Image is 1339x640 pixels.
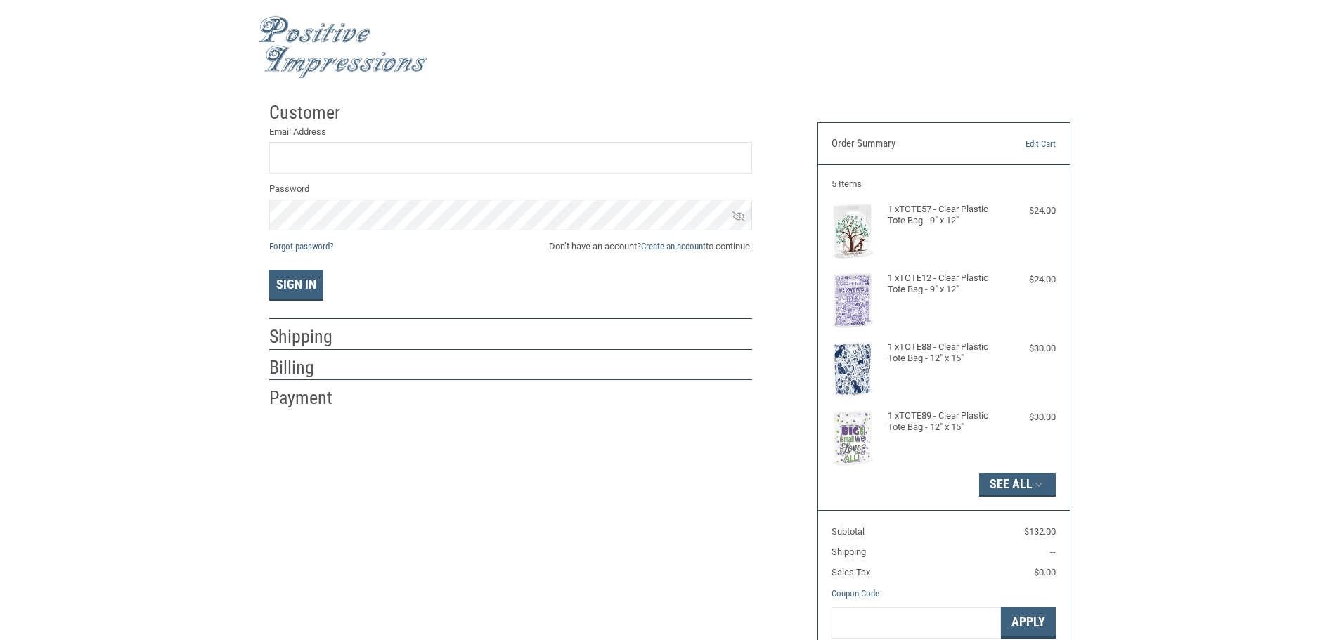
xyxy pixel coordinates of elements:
a: Forgot password? [269,241,333,252]
a: Edit Cart [984,137,1056,151]
label: Password [269,182,752,196]
h4: 1 x TOTE57 - Clear Plastic Tote Bag - 9" x 12" [888,204,997,227]
input: Gift Certificate or Coupon Code [832,607,1001,639]
button: See All [979,473,1056,497]
h3: Order Summary [832,137,984,151]
span: $132.00 [1024,526,1056,537]
a: Create an account [641,241,706,252]
span: -- [1050,547,1056,557]
h4: 1 x TOTE12 - Clear Plastic Tote Bag - 9" x 12" [888,273,997,296]
a: Coupon Code [832,588,879,599]
div: $30.00 [1000,410,1056,424]
button: Apply [1001,607,1056,639]
div: $24.00 [1000,204,1056,218]
h2: Payment [269,386,351,410]
span: Subtotal [832,526,865,537]
div: $30.00 [1000,341,1056,355]
h4: 1 x TOTE88 - Clear Plastic Tote Bag - 12" x 15" [888,341,997,365]
h2: Billing [269,356,351,379]
span: Sales Tax [832,567,870,577]
h2: Shipping [269,325,351,348]
img: Positive Impressions [259,16,427,79]
span: Don’t have an account? to continue. [549,240,752,254]
h2: Customer [269,101,351,124]
h4: 1 x TOTE89 - Clear Plastic Tote Bag - 12" x 15" [888,410,997,433]
h3: 5 Items [832,178,1056,190]
button: Sign In [269,270,323,301]
label: Email Address [269,125,752,139]
span: Shipping [832,547,866,557]
div: $24.00 [1000,273,1056,287]
span: $0.00 [1034,567,1056,577]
